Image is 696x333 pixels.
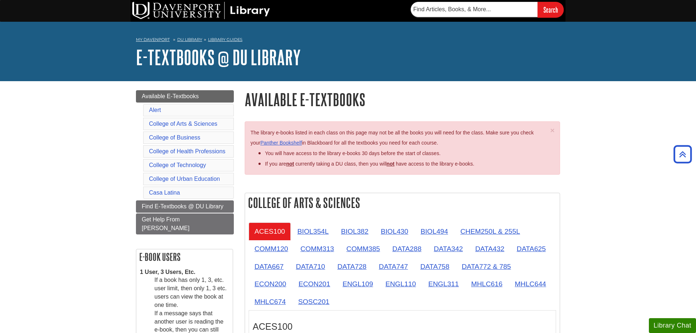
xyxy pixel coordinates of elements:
a: DATA667 [249,258,289,275]
img: DU Library [132,2,270,19]
a: DATA342 [428,240,469,258]
a: Library Guides [208,37,243,42]
h2: E-book Users [136,249,233,265]
strong: not [286,161,294,167]
a: ENGL109 [337,275,379,293]
a: College of Urban Education [149,176,220,182]
a: College of Business [149,134,200,141]
nav: breadcrumb [136,35,560,46]
a: DATA728 [332,258,372,275]
a: DU Library [177,37,202,42]
a: MHLC616 [465,275,508,293]
a: ACES100 [249,222,291,240]
span: The library e-books listed in each class on this page may not be all the books you will need for ... [250,130,534,146]
a: BIOL382 [335,222,374,240]
h2: College of Arts & Sciences [245,193,560,212]
a: COMM313 [295,240,340,258]
a: BIOL354L [291,222,334,240]
a: DATA710 [290,258,331,275]
a: Back to Top [671,149,694,159]
a: ECON201 [293,275,336,293]
h1: Available E-Textbooks [245,90,560,109]
a: DATA758 [414,258,455,275]
span: × [550,126,555,134]
a: DATA625 [511,240,551,258]
a: Panther Bookshelf [260,140,302,146]
a: DATA772 & 785 [456,258,517,275]
form: Searches DU Library's articles, books, and more [411,2,564,17]
a: BIOL494 [415,222,454,240]
a: MHLC674 [249,293,291,311]
a: ENGL110 [380,275,422,293]
dt: 1 User, 3 Users, Etc. [140,268,229,276]
button: Close [550,126,555,134]
input: Search [538,2,564,17]
a: CHEM250L & 255L [455,222,526,240]
input: Find Articles, Books, & More... [411,2,538,17]
button: Library Chat [649,318,696,333]
span: Find E-Textbooks @ DU Library [142,203,223,209]
a: College of Arts & Sciences [149,121,217,127]
span: You will have access to the library e-books 30 days before the start of classes. [265,150,440,156]
a: Casa Latina [149,190,180,196]
a: DATA288 [386,240,427,258]
u: not [386,161,394,167]
a: College of Health Professions [149,148,225,154]
a: BIOL430 [375,222,414,240]
a: E-Textbooks @ DU Library [136,46,301,68]
a: Available E-Textbooks [136,90,234,103]
a: College of Technology [149,162,206,168]
a: Find E-Textbooks @ DU Library [136,200,234,213]
a: MHLC644 [509,275,552,293]
span: If you are currently taking a DU class, then you will have access to the library e-books. [265,161,474,167]
a: DATA432 [469,240,510,258]
span: Available E-Textbooks [142,93,199,99]
a: My Davenport [136,37,170,43]
a: COMM120 [249,240,294,258]
a: Get Help From [PERSON_NAME] [136,213,234,234]
a: SOSC201 [292,293,335,311]
a: COMM385 [341,240,386,258]
a: Alert [149,107,161,113]
a: ECON200 [249,275,292,293]
h3: ACES100 [253,321,552,332]
a: ENGL311 [422,275,464,293]
span: Get Help From [PERSON_NAME] [142,216,190,231]
a: DATA747 [373,258,414,275]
